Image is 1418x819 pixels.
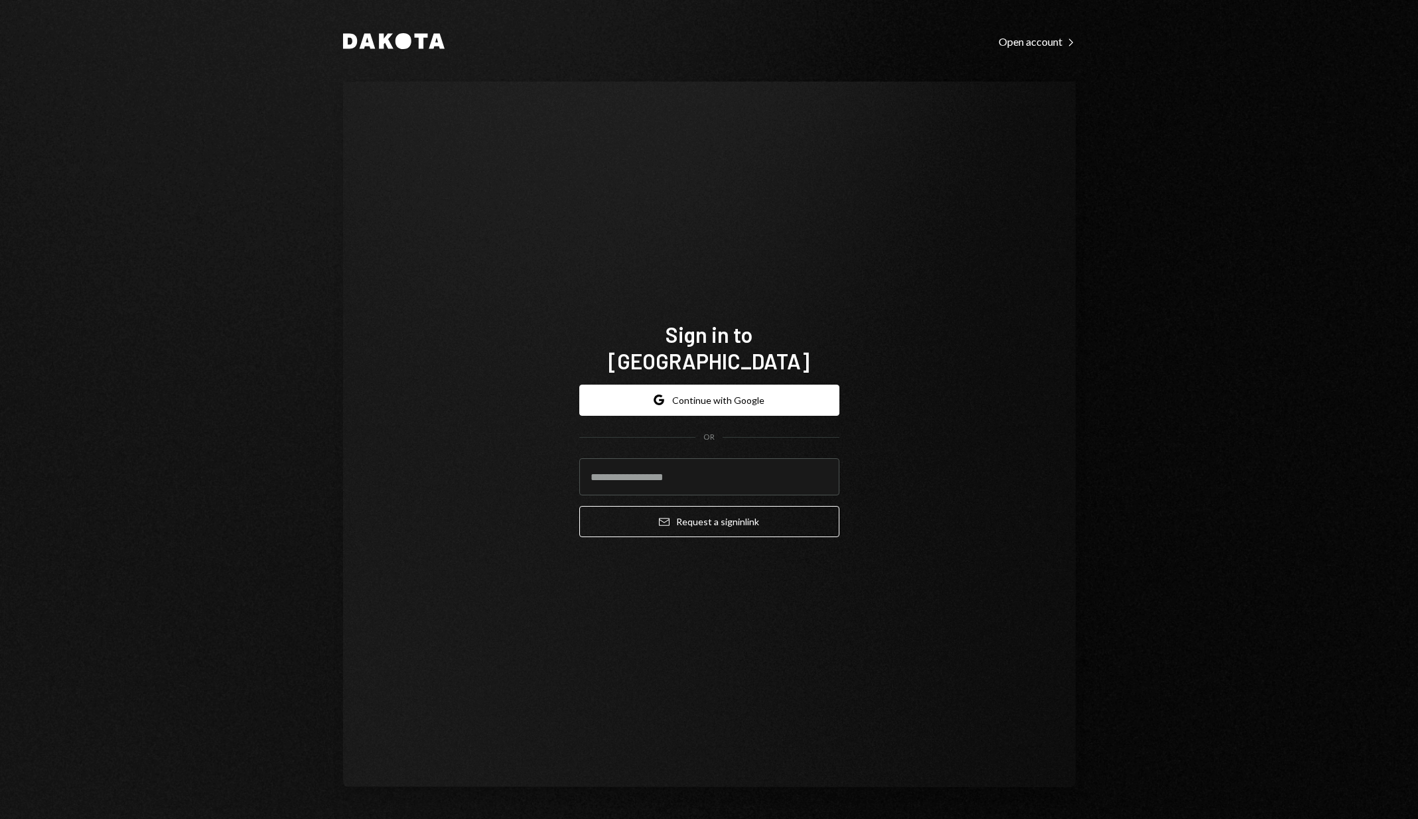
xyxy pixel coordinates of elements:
[579,385,839,416] button: Continue with Google
[579,506,839,537] button: Request a signinlink
[999,34,1076,48] a: Open account
[703,432,715,443] div: OR
[579,321,839,374] h1: Sign in to [GEOGRAPHIC_DATA]
[999,35,1076,48] div: Open account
